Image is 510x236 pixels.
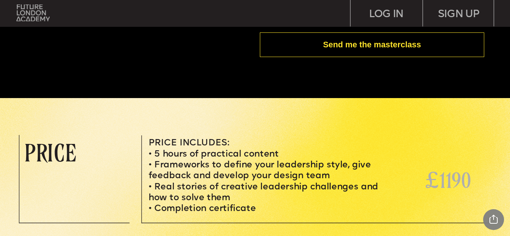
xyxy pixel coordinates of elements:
[149,139,229,148] span: Price Includes:
[439,168,471,192] span: 1190
[154,150,279,159] span: 5 hours of practical content
[16,4,50,21] img: upload-bfdffa89-fac7-4f57-a443-c7c39906ba42.png
[483,209,504,230] div: Share
[425,167,439,193] span: £
[149,161,373,180] span: Frameworks to define your leadership style, give feedback and develop your design team
[24,141,117,164] p: PRICE
[154,205,256,213] span: Completion certificate
[149,183,381,202] span: Real stories of creative leadership challenges and how to solve them
[260,32,484,57] button: Send me the masterclass
[425,168,471,192] a: £1190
